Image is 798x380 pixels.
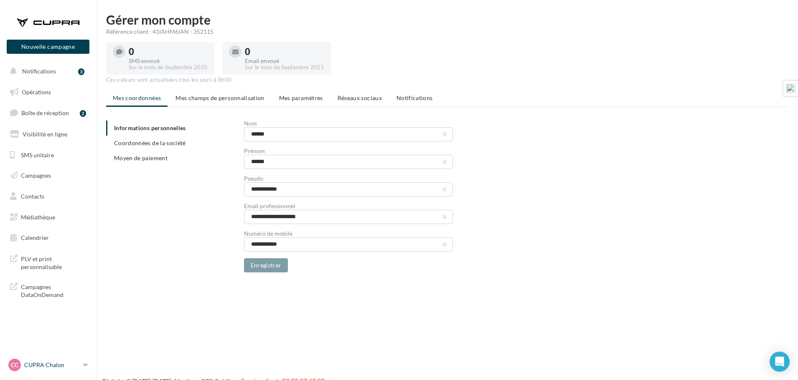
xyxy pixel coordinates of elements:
[22,68,56,75] span: Notifications
[21,151,54,158] span: SMS unitaire
[5,167,91,184] a: Campagnes
[338,94,382,101] span: Réseaux sociaux
[114,154,168,161] span: Moyen de paiement
[245,64,324,71] div: Sur le mois de Septembre 2025
[244,121,453,126] div: Nom
[129,58,208,64] div: SMS envoyé
[114,139,186,146] span: Coordonnées de la société
[5,250,91,274] a: PLV et print personnalisable
[244,258,288,272] button: Enregistrer
[175,94,264,101] span: Mes champs de personnalisation
[11,361,18,369] span: CC
[244,231,453,237] div: Numéro de mobile
[78,68,84,75] div: 3
[21,214,55,221] span: Médiathèque
[21,234,49,241] span: Calendrier
[7,357,89,373] a: CC CUPRA Chalon
[5,104,91,122] a: Boîte de réception2
[5,209,91,226] a: Médiathèque
[21,193,44,200] span: Contacts
[129,64,208,71] div: Sur le mois de Septembre 2025
[106,13,788,26] h1: Gérer mon compte
[245,58,324,64] div: Email envoyé
[106,76,788,84] div: Ces valeurs sont actualisées tous les jours à 8h00
[21,172,51,179] span: Campagnes
[5,146,91,164] a: SMS unitaire
[22,88,51,96] span: Opérations
[7,40,89,54] button: Nouvelle campagne
[5,63,88,80] button: Notifications 3
[23,131,67,138] span: Visibilité en ligne
[244,148,453,154] div: Prénom
[129,47,208,56] div: 0
[396,94,433,101] span: Notifications
[80,110,86,117] div: 2
[5,188,91,205] a: Contacts
[5,126,91,143] a: Visibilité en ligne
[244,176,453,181] div: Pseudo
[245,47,324,56] div: 0
[21,109,69,116] span: Boîte de réception
[244,203,453,209] div: Email professionnel
[21,281,86,299] span: Campagnes DataOnDemand
[770,352,790,372] div: Open Intercom Messenger
[5,83,91,101] a: Opérations
[279,94,323,101] span: Mes paramètres
[24,361,80,369] p: CUPRA Chalon
[5,278,91,302] a: Campagnes DataOnDemand
[5,229,91,247] a: Calendrier
[106,28,788,36] div: Référence client : 41IAHM6IAN - 352115
[21,253,86,271] span: PLV et print personnalisable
